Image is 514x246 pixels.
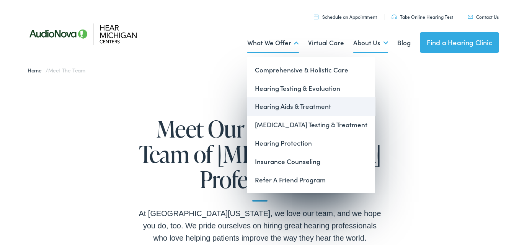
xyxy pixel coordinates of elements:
[137,206,382,243] div: At [GEOGRAPHIC_DATA][US_STATE], we love our team, and we hope you do, too. We pride ourselves on ...
[314,13,318,18] img: utility icon
[247,151,375,169] a: Insurance Counseling
[468,13,473,17] img: utility icon
[314,12,377,18] a: Schedule an Appointment
[28,65,85,72] span: /
[420,31,499,51] a: Find a Hearing Clinic
[397,27,411,56] a: Blog
[247,96,375,114] a: Hearing Aids & Treatment
[247,78,375,96] a: Hearing Testing & Evaluation
[392,12,453,18] a: Take Online Hearing Test
[48,65,85,72] span: Meet the Team
[247,59,375,78] a: Comprehensive & Holistic Care
[137,115,382,200] h1: Meet Our Experienced Team of [MEDICAL_DATA] Professionals
[308,27,344,56] a: Virtual Care
[247,133,375,151] a: Hearing Protection
[28,65,46,72] a: Home
[247,27,299,56] a: What We Offer
[392,13,397,18] img: utility icon
[247,169,375,188] a: Refer A Friend Program
[247,114,375,133] a: [MEDICAL_DATA] Testing & Treatment
[468,12,499,18] a: Contact Us
[353,27,388,56] a: About Us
